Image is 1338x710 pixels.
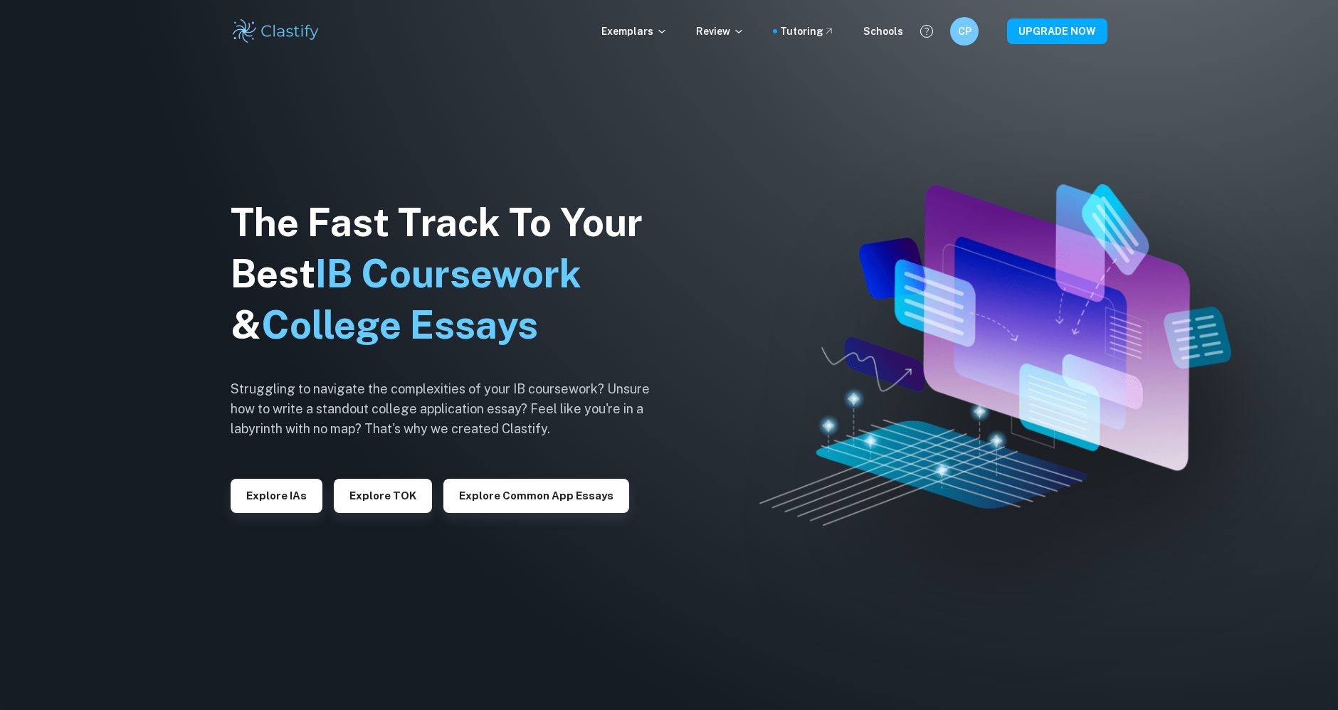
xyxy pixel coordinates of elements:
button: CP [950,17,979,46]
p: Exemplars [601,23,668,39]
h6: Struggling to navigate the complexities of your IB coursework? Unsure how to write a standout col... [231,379,672,439]
a: Explore TOK [334,488,432,502]
button: Explore Common App essays [443,479,629,513]
span: College Essays [261,302,538,347]
a: Explore IAs [231,488,322,502]
button: Explore IAs [231,479,322,513]
h1: The Fast Track To Your Best & [231,197,672,351]
button: Explore TOK [334,479,432,513]
a: Schools [863,23,903,39]
button: UPGRADE NOW [1007,18,1107,44]
img: Clastify hero [759,184,1231,525]
a: Explore Common App essays [443,488,629,502]
h6: CP [957,23,973,39]
button: Help and Feedback [915,19,939,43]
a: Tutoring [780,23,835,39]
img: Clastify logo [231,17,321,46]
p: Review [696,23,744,39]
span: IB Coursework [315,251,581,296]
